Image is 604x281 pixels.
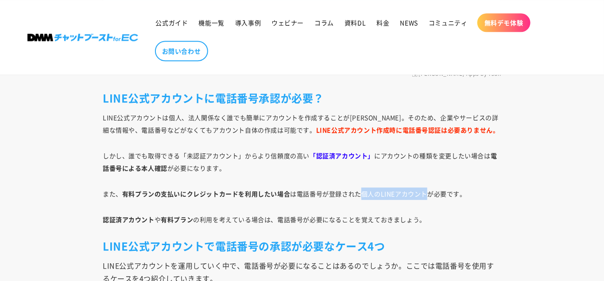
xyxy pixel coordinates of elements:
h2: LINE公式アカウントに電話番号承認が必要？ [103,91,501,105]
span: ウェビナー [271,19,304,27]
a: コラム [309,13,339,32]
a: 導入事例 [230,13,266,32]
span: 無料デモ体験 [484,19,523,27]
a: 機能一覧 [194,13,230,32]
img: 株式会社DMM Boost [27,34,138,41]
h2: LINE公式アカウントで電話番号の承認が必要なケース4つ [103,239,501,253]
a: NEWS [395,13,423,32]
strong: LINE公式アカウント作成時に電話番号認証は必要ありません。 [316,125,499,134]
span: 公式ガイド [156,19,188,27]
strong: 認証済アカウント [103,215,155,224]
a: 公式ガイド [151,13,194,32]
a: お問い合わせ [155,41,208,61]
strong: 「認証済アカウント」 [310,151,374,160]
span: 導入事例 [235,19,261,27]
p: しかし、誰でも取得できる「未認証アカウント」からより信頼度の高い にアカウントの種類を変更したい場合は が必要になります。 [103,149,501,174]
p: LINE公式アカウントは個人、法人関係なく誰でも簡単にアカウントを作成することが[PERSON_NAME]。そのため、企業やサービスの詳細な情報や、電話番号などがなくてもアカウント自体の作成は可... [103,111,501,136]
a: 無料デモ体験 [477,13,530,32]
span: コミュニティ [429,19,468,27]
p: や の利用を考えている場合は、電話番号が必要になることを覚えておきましょう。 [103,213,501,226]
span: コラム [314,19,334,27]
strong: 有料プラン [161,215,193,224]
a: 料金 [372,13,395,32]
p: また、 は電話番号が登録された個人のLINEアカウントが必要です。 [103,187,501,200]
span: NEWS [400,19,418,27]
span: お問い合わせ [162,47,201,55]
a: コミュニティ [423,13,473,32]
span: 資料DL [345,19,366,27]
span: 料金 [377,19,390,27]
a: ウェビナー [266,13,309,32]
span: 機能一覧 [199,19,225,27]
a: 資料DL [339,13,371,32]
strong: 有料プランの支払いにクレジットカードを利用したい場合 [122,189,290,198]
